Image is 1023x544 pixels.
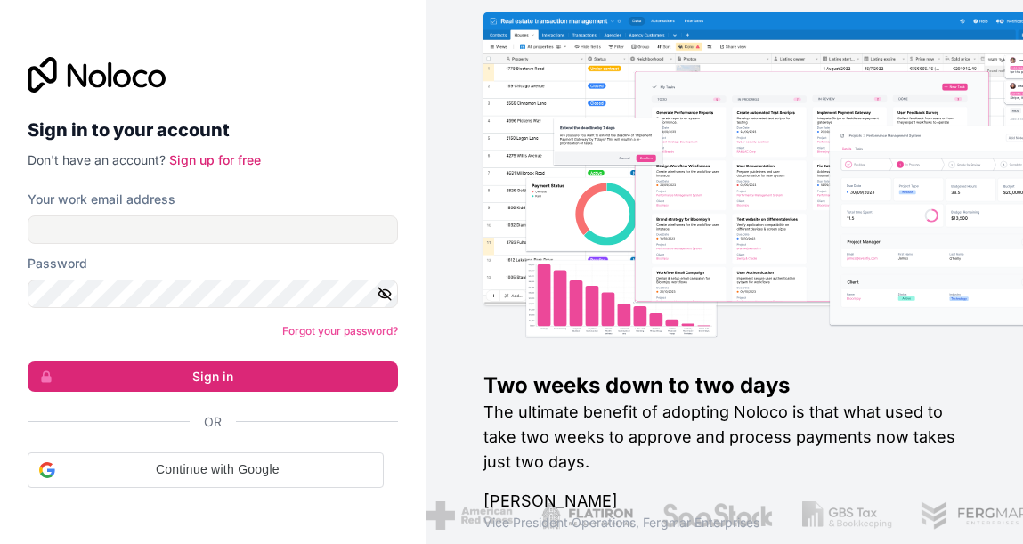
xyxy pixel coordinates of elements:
[28,255,87,272] label: Password
[483,514,966,532] h1: Vice President Operations , Fergmar Enterprises
[28,191,175,208] label: Your work email address
[483,400,966,475] h2: The ultimate benefit of adopting Noloco is that what used to take two weeks to approve and proces...
[282,324,398,337] a: Forgot your password?
[28,152,166,167] span: Don't have an account?
[28,452,384,488] div: Continue with Google
[28,280,398,308] input: Password
[28,361,398,392] button: Sign in
[28,114,398,146] h2: Sign in to your account
[426,501,513,530] img: /assets/american-red-cross-BAupjrZR.png
[62,460,372,479] span: Continue with Google
[28,215,398,244] input: Email address
[483,371,966,400] h1: Two weeks down to two days
[204,413,222,431] span: Or
[169,152,261,167] a: Sign up for free
[483,489,966,514] h1: [PERSON_NAME]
